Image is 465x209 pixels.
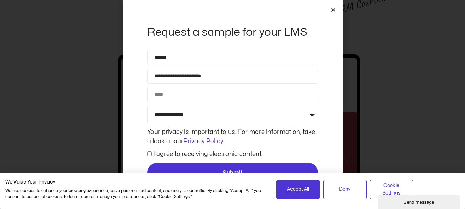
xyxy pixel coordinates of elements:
p: We use cookies to enhance your browsing experience, serve personalized content, and analyze our t... [5,188,266,200]
iframe: chat widget [378,194,462,209]
span: Accept All [287,186,309,193]
a: Privacy Policy [183,138,223,144]
button: Accept all cookies [276,180,320,199]
h2: We Value Your Privacy [5,179,266,185]
div: Your privacy is important to us. For more information, take a look at our . [146,127,320,146]
button: Deny all cookies [323,180,367,199]
button: Submit [147,163,318,184]
label: I agree to receiving electronic content [153,151,262,157]
span: Cookie Settings [374,182,409,197]
span: Deny [339,186,350,193]
a: Close [331,7,336,12]
button: Adjust cookie preferences [370,180,413,199]
h2: Request a sample for your LMS [147,25,318,40]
